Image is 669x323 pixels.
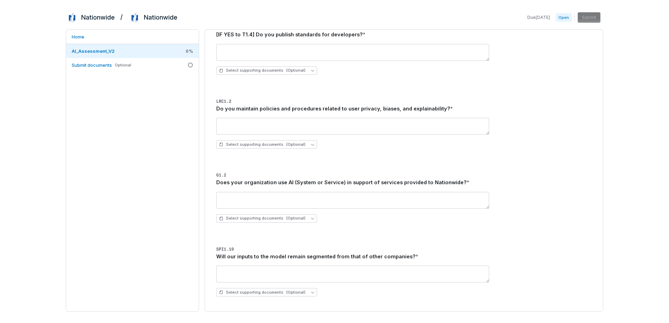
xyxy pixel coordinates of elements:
span: (Optional) [286,216,305,221]
h2: Nationwide [144,13,177,22]
span: Due [DATE] [527,15,550,20]
h2: Nationwide [81,13,115,22]
span: Select supporting documents [219,290,305,295]
span: 6 % [186,48,193,54]
span: Open [556,13,572,22]
span: Select supporting documents [219,216,305,221]
span: Submit documents [72,62,112,68]
div: Do you maintain policies and procedures related to user privacy, biases, and explainability? [216,105,592,113]
a: Submit documentsOptional [66,58,199,72]
div: Will our inputs to the model remain segmented from that of other companies? [216,253,592,260]
a: AI_Assessment_V26% [66,44,199,58]
span: Select supporting documents [219,68,305,73]
span: (Optional) [286,142,305,147]
span: AI_Assessment_V2 [72,48,115,54]
h2: / [120,11,123,22]
span: (Optional) [286,290,305,295]
span: (Optional) [286,68,305,73]
span: Select supporting documents [219,142,305,147]
div: Does your organization use AI (System or Service) in support of services provided to Nationwide? [216,179,592,186]
div: [IF YES to T1.4] Do you publish standards for developers? [216,31,592,38]
span: LRC1.2 [216,99,231,104]
a: Home [66,30,199,44]
span: G1.2 [216,173,226,178]
span: Optional [115,63,131,68]
span: SPI1.10 [216,247,234,252]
